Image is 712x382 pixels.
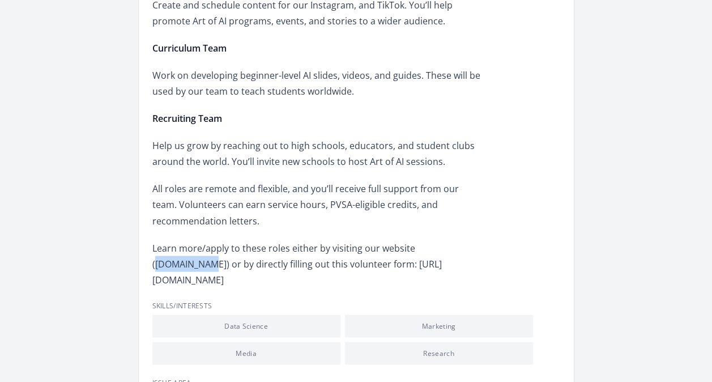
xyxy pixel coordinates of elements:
li: Research [345,342,533,364]
p: All roles are remote and flexible, and you’ll receive full support from our team. Volunteers can ... [152,181,484,228]
p: Learn more/apply to these roles either by visiting our website ([DOMAIN_NAME]) or by directly fil... [152,240,484,287]
li: Data Science [152,315,340,337]
p: Work on developing beginner-level AI slides, videos, and guides. These will be used by our team t... [152,67,484,99]
li: Media [152,342,340,364]
strong: Curriculum Team [152,42,227,54]
p: Help us grow by reaching out to high schools, educators, and student clubs around the world. You’... [152,138,484,169]
h3: Skills/Interests [152,301,560,310]
li: Marketing [345,315,533,337]
strong: Recruiting Team [152,112,222,125]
